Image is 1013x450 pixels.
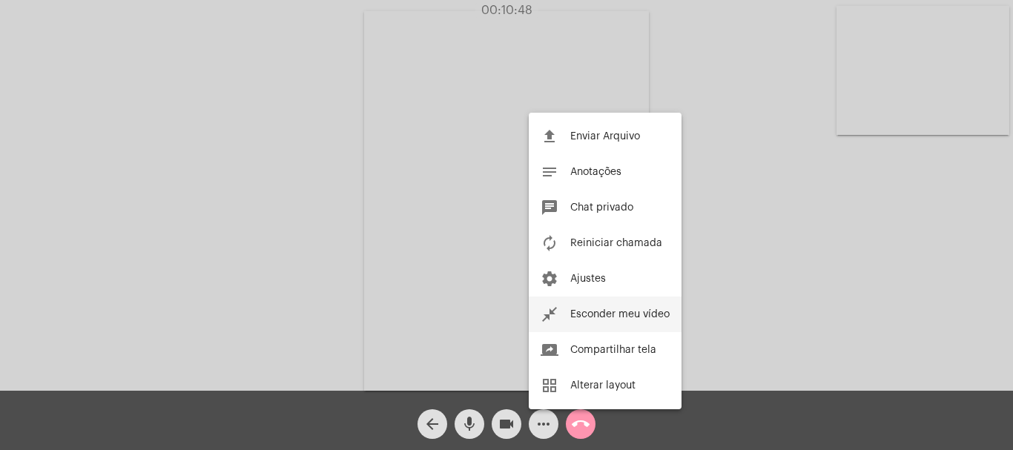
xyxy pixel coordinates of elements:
mat-icon: grid_view [541,377,558,394]
mat-icon: file_upload [541,128,558,145]
span: Anotações [570,167,621,177]
mat-icon: notes [541,163,558,181]
span: Alterar layout [570,380,636,391]
span: Chat privado [570,202,633,213]
mat-icon: chat [541,199,558,216]
span: Enviar Arquivo [570,131,640,142]
span: Reiniciar chamada [570,238,662,248]
span: Compartilhar tela [570,345,656,355]
mat-icon: autorenew [541,234,558,252]
mat-icon: settings [541,270,558,288]
span: Ajustes [570,274,606,284]
mat-icon: close_fullscreen [541,305,558,323]
mat-icon: screen_share [541,341,558,359]
span: Esconder meu vídeo [570,309,670,320]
